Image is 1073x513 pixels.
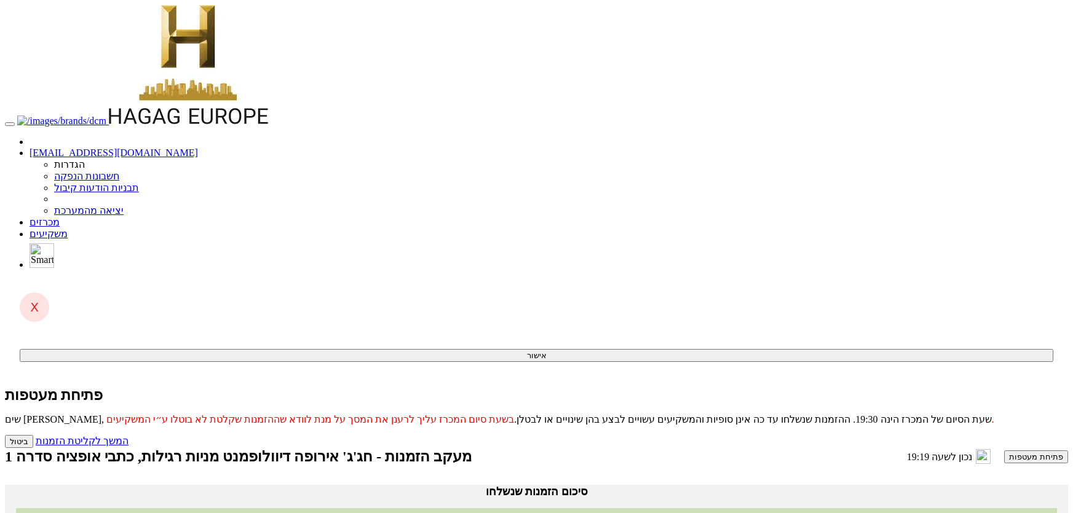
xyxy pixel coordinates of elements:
a: יציאה מהמערכת [54,205,124,216]
a: מכרזים [30,217,60,227]
span: סיכום הזמנות שנשלחו [486,485,588,498]
button: ביטול [5,435,33,448]
h1: מעקב הזמנות - חג'ג' אירופה דיוולופמנט מניות רגילות, כתבי אופציה סדרה 1 [5,448,472,465]
a: תבניות הודעות קיבול [54,182,139,193]
button: פתיחת מעטפות [1004,450,1068,463]
img: SmartBull Logo [30,243,54,268]
h1: פתיחת מעטפות [5,386,1068,404]
a: משקיעים [30,229,68,239]
li: הגדרות [54,159,1068,170]
a: המשך לקליטת הזמנות [36,436,129,446]
p: נכון לשעה 19:19 [907,448,972,464]
img: Auction Logo [109,5,268,124]
a: [EMAIL_ADDRESS][DOMAIN_NAME] [30,147,198,158]
p: שים [PERSON_NAME], שעת הסיום של המכרז הינה 19:30. ההזמנות שנשלחו עד כה אינן סופיות והמשקיעים עשוי... [5,413,1068,425]
img: /images/brands/dcm [17,116,106,127]
button: אישור [20,349,1053,362]
span: X [30,300,39,315]
a: חשבונות הנפקה [54,171,119,181]
span: בשעת סיום המכרז עליך לרענן את המסך על מנת לוודא שההזמנות שקלטת לא בוטלו ע״י המשקיעים. [106,414,994,425]
img: refresh-icon.png [976,449,991,464]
